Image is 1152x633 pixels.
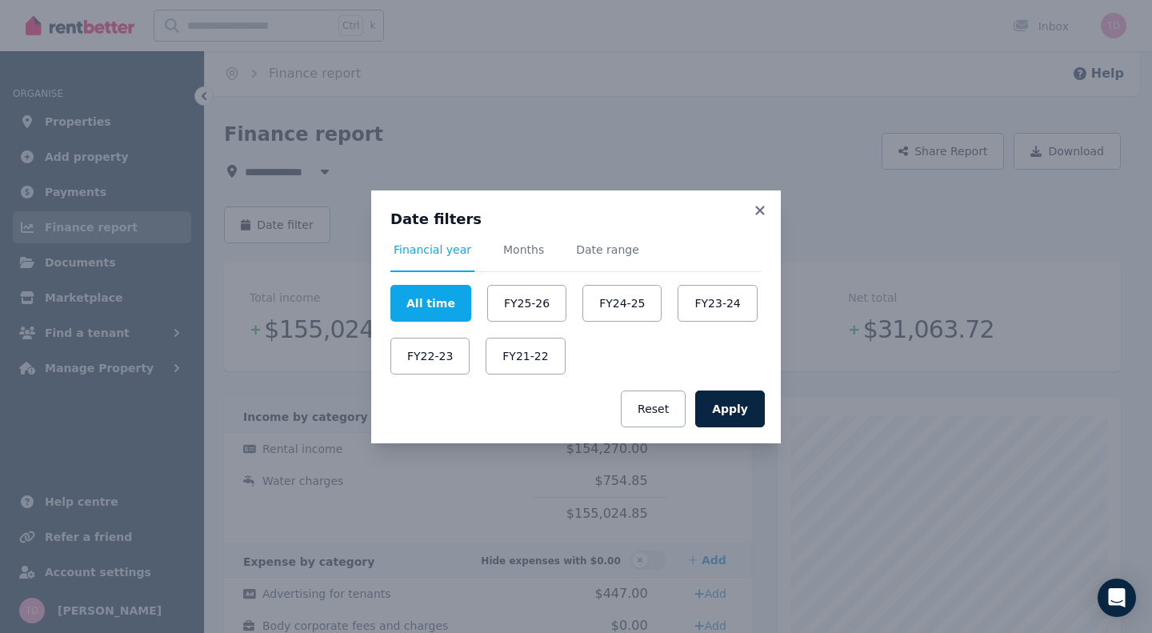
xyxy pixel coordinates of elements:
[390,338,470,375] button: FY22-23
[390,285,471,322] button: All time
[621,391,686,427] button: Reset
[487,285,566,322] button: FY25-26
[486,338,565,375] button: FY21-22
[390,210,762,229] h3: Date filters
[390,242,762,272] nav: Tabs
[678,285,757,322] button: FY23-24
[394,242,471,258] span: Financial year
[695,391,765,427] button: Apply
[582,285,662,322] button: FY24-25
[1098,579,1136,617] div: Open Intercom Messenger
[503,242,544,258] span: Months
[576,242,639,258] span: Date range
